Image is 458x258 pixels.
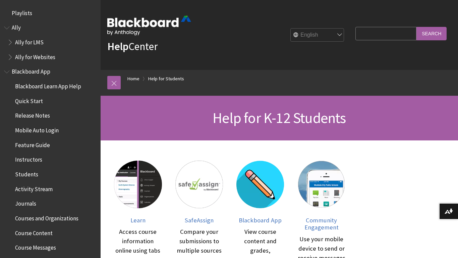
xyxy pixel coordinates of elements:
span: Help for K-12 Students [213,109,346,127]
strong: Help [107,40,128,53]
span: Blackboard App [12,66,50,75]
input: Search [416,27,447,40]
span: Playlists [12,7,32,16]
span: Release Notes [15,110,50,119]
nav: Book outline for Playlists [4,7,97,19]
select: Site Language Selector [291,29,344,42]
span: Learn [130,216,146,224]
span: Journals [15,198,36,207]
span: Course Messages [15,242,56,251]
a: Home [127,75,139,83]
span: Mobile Auto Login [15,125,59,134]
span: Instructors [15,154,42,163]
nav: Book outline for Anthology Ally Help [4,22,97,63]
span: Course Content [15,227,53,236]
span: Feature Guide [15,139,50,148]
span: Blackboard App [239,216,282,224]
img: Community Engagement [298,161,346,209]
span: Blackboard Learn App Help [15,81,81,90]
img: Learn [114,161,162,209]
a: Help for Students [148,75,184,83]
span: Quick Start [15,95,43,104]
img: SafeAssign [175,161,223,209]
a: HelpCenter [107,40,158,53]
img: Blackboard App [236,161,284,209]
span: Courses and Organizations [15,213,78,222]
span: Ally for Websites [15,51,55,60]
span: SafeAssign [185,216,214,224]
span: Ally [12,22,21,31]
span: Activity Stream [15,183,53,192]
span: Students [15,169,38,178]
img: Blackboard by Anthology [107,16,191,35]
span: Ally for LMS [15,37,44,46]
span: Community Engagement [304,216,339,231]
